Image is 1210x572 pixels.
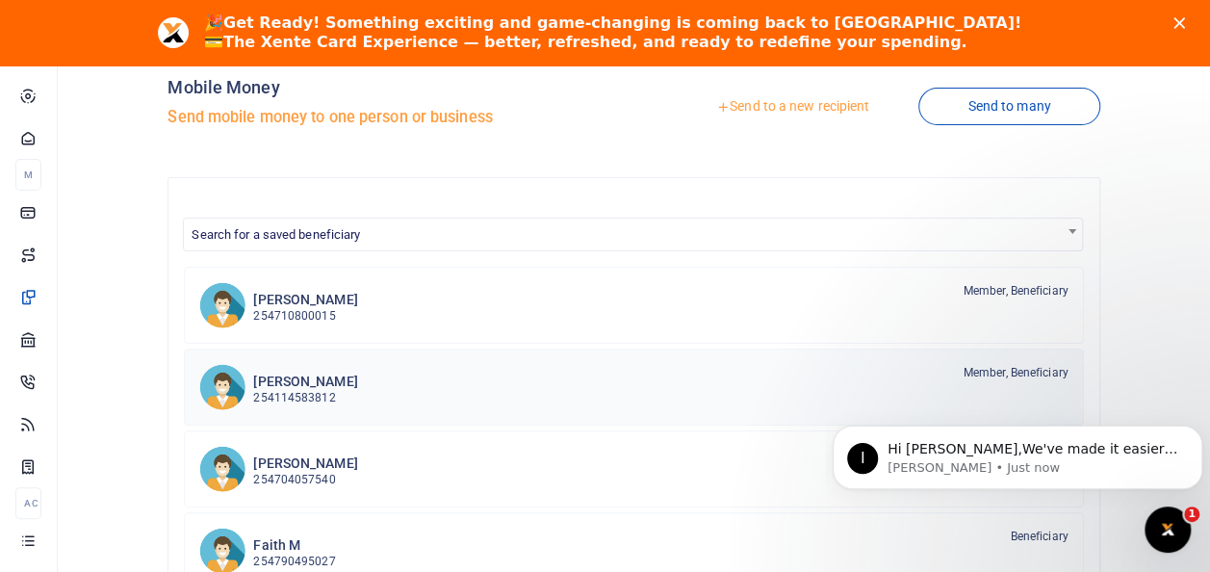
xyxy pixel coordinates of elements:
span: Search for a saved beneficiary [183,218,1082,251]
b: The Xente Card Experience — better, refreshed, and ready to redefine your spending. [223,33,966,51]
a: EM [PERSON_NAME] 254704057540 Beneficiary [184,430,1083,507]
span: Beneficiary [1010,528,1068,545]
h4: Mobile Money [167,77,626,98]
span: Member, Beneficiary [964,282,1068,299]
a: Send to many [918,88,1099,125]
span: Search for a saved beneficiary [184,219,1081,248]
span: Search for a saved beneficiary [192,227,360,242]
a: MM [PERSON_NAME] 254114583812 Member, Beneficiary [184,349,1083,426]
iframe: Intercom notifications message [825,385,1210,520]
h6: [PERSON_NAME] [253,292,357,308]
p: 254114583812 [253,389,357,407]
span: 1 [1184,507,1199,522]
li: M [15,159,41,191]
h6: Faith M [253,537,335,554]
p: 254704057540 [253,471,357,489]
iframe: Intercom live chat [1145,507,1191,553]
p: 254790495027 [253,553,335,571]
img: EM [199,446,245,492]
div: 🎉 💳 [204,13,1021,52]
h6: [PERSON_NAME] [253,374,357,390]
a: Send to a new recipient [667,90,918,124]
div: Close [1173,17,1193,29]
h5: Send mobile money to one person or business [167,108,626,127]
p: 254710800015 [253,307,357,325]
img: Profile image for Aceng [158,17,189,48]
b: Get Ready! Something exciting and game-changing is coming back to [GEOGRAPHIC_DATA]! [223,13,1021,32]
h6: [PERSON_NAME] [253,455,357,472]
img: MM [199,364,245,410]
a: GM [PERSON_NAME] 254710800015 Member, Beneficiary [184,267,1083,344]
li: Ac [15,487,41,519]
span: Member, Beneficiary [964,364,1068,381]
img: GM [199,282,245,328]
